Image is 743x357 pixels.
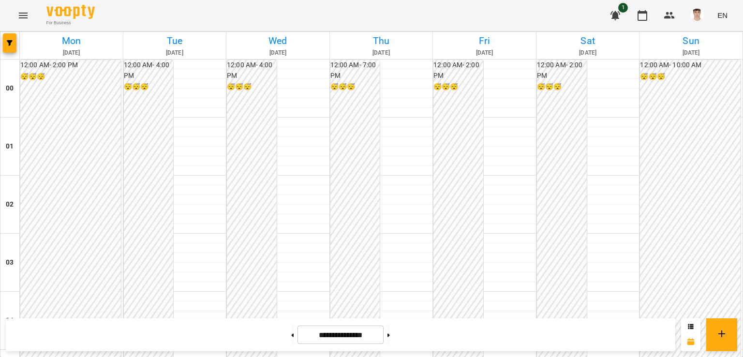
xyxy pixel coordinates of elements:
h6: 😴😴😴 [124,82,174,92]
h6: 02 [6,199,14,210]
h6: [DATE] [125,48,225,58]
h6: 12:00 AM - 2:00 PM [433,60,483,81]
h6: 😴😴😴 [433,82,483,92]
h6: [DATE] [641,48,741,58]
h6: 😴😴😴 [20,72,121,82]
h6: 00 [6,83,14,94]
button: Menu [12,4,35,27]
h6: [DATE] [434,48,535,58]
h6: [DATE] [21,48,121,58]
h6: 😴😴😴 [330,82,380,92]
h6: 01 [6,141,14,152]
h6: Fri [434,33,535,48]
h6: 03 [6,257,14,268]
h6: 😴😴😴 [537,82,587,92]
h6: Thu [331,33,431,48]
span: For Business [46,20,95,26]
h6: 😴😴😴 [227,82,277,92]
h6: 12:00 AM - 10:00 AM [640,60,741,71]
h6: 12:00 AM - 7:00 PM [330,60,380,81]
span: EN [717,10,728,20]
h6: 12:00 AM - 2:00 PM [20,60,121,71]
img: 8fe045a9c59afd95b04cf3756caf59e6.jpg [690,9,704,22]
img: Voopty Logo [46,5,95,19]
h6: 12:00 AM - 4:00 PM [227,60,277,81]
h6: Sat [538,33,638,48]
span: 1 [618,3,628,13]
h6: Wed [228,33,328,48]
h6: Sun [641,33,741,48]
h6: [DATE] [228,48,328,58]
h6: 😴😴😴 [640,72,741,82]
h6: 12:00 AM - 4:00 PM [124,60,174,81]
h6: [DATE] [538,48,638,58]
h6: [DATE] [331,48,431,58]
h6: Tue [125,33,225,48]
button: EN [713,6,731,24]
h6: 12:00 AM - 2:00 PM [537,60,587,81]
h6: Mon [21,33,121,48]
